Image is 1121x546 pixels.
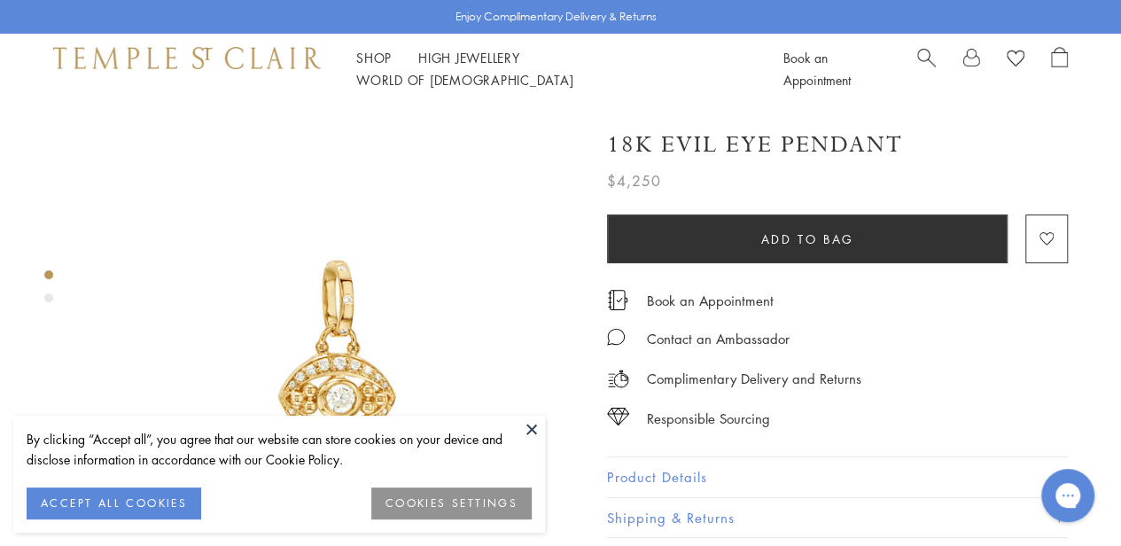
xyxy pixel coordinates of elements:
span: $4,250 [607,169,661,192]
button: Shipping & Returns [607,498,1068,538]
button: COOKIES SETTINGS [371,487,532,519]
p: Complimentary Delivery and Returns [647,368,861,390]
a: World of [DEMOGRAPHIC_DATA]World of [DEMOGRAPHIC_DATA] [356,71,573,89]
div: By clicking “Accept all”, you agree that our website can store cookies on your device and disclos... [27,429,532,470]
div: Contact an Ambassador [647,328,790,350]
img: icon_appointment.svg [607,290,628,310]
a: Open Shopping Bag [1051,47,1068,91]
a: Book an Appointment [783,49,851,89]
div: Product gallery navigation [44,266,53,316]
button: ACCEPT ALL COOKIES [27,487,201,519]
h1: 18K Evil Eye Pendant [607,129,903,160]
p: Enjoy Complimentary Delivery & Returns [455,8,657,26]
div: Responsible Sourcing [647,408,770,430]
button: Product Details [607,457,1068,497]
img: MessageIcon-01_2.svg [607,328,625,346]
a: ShopShop [356,49,392,66]
iframe: Gorgias live chat messenger [1032,463,1103,528]
span: Add to bag [761,230,854,249]
a: Search [917,47,936,91]
button: Add to bag [607,214,1008,263]
img: Temple St. Clair [53,47,321,68]
a: Book an Appointment [647,291,774,310]
a: View Wishlist [1007,47,1024,74]
img: icon_delivery.svg [607,368,629,390]
a: High JewelleryHigh Jewellery [418,49,520,66]
nav: Main navigation [356,47,743,91]
img: icon_sourcing.svg [607,408,629,425]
